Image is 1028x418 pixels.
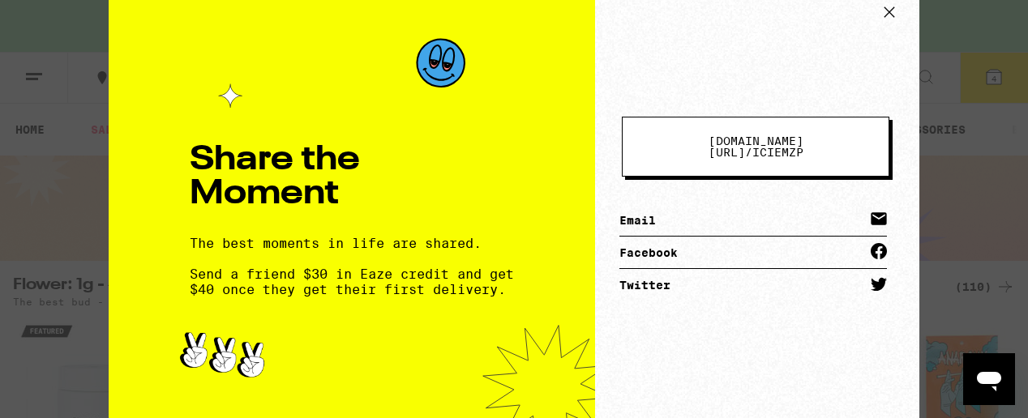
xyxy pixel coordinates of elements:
[619,237,887,269] a: Facebook
[190,236,514,297] div: The best moments in life are shared.
[619,204,887,237] a: Email
[190,267,514,297] span: Send a friend $30 in Eaze credit and get $40 once they get their first delivery.
[622,117,889,177] button: [DOMAIN_NAME][URL]/iciemzp
[687,135,824,158] span: iciemzp
[709,134,803,159] span: [DOMAIN_NAME][URL] /
[190,143,514,211] h1: Share the Moment
[963,353,1015,405] iframe: Button to launch messaging window, conversation in progress
[619,269,887,301] a: Twitter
